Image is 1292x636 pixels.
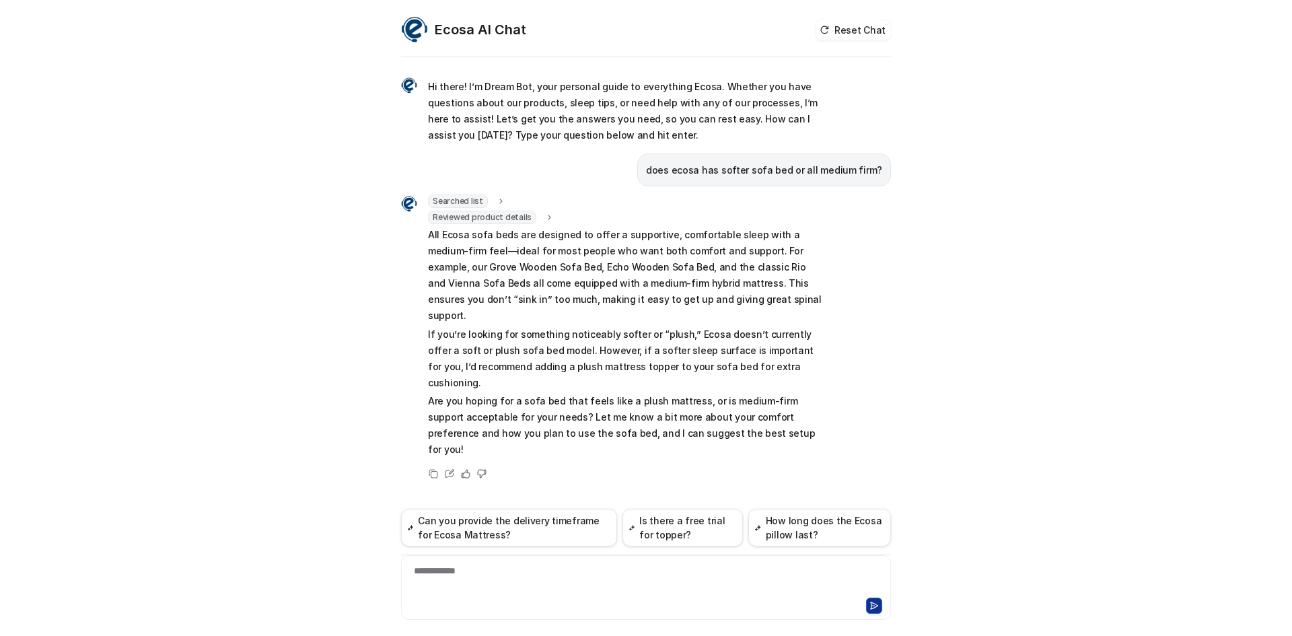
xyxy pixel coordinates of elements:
span: Reviewed product details [428,211,536,224]
p: Are you hoping for a sofa bed that feels like a plush mattress, or is medium-firm support accepta... [428,393,822,458]
h2: Ecosa AI Chat [435,20,526,39]
span: Searched list [428,195,488,208]
img: Widget [401,196,417,212]
button: Reset Chat [816,20,891,40]
button: Is there a free trial for topper? [622,509,743,546]
p: If you’re looking for something noticeably softer or “plush,” Ecosa doesn’t currently offer a sof... [428,326,822,391]
button: How long does the Ecosa pillow last? [748,509,891,546]
p: All Ecosa sofa beds are designed to offer a supportive, comfortable sleep with a medium-firm feel... [428,227,822,324]
img: Widget [401,16,428,43]
p: Hi there! I’m Dream Bot, your personal guide to everything Ecosa. Whether you have questions abou... [428,79,822,143]
p: does ecosa has softer sofa bed or all medium firm? [646,162,882,178]
button: Can you provide the delivery timeframe for Ecosa Mattress? [401,509,617,546]
img: Widget [401,77,417,94]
